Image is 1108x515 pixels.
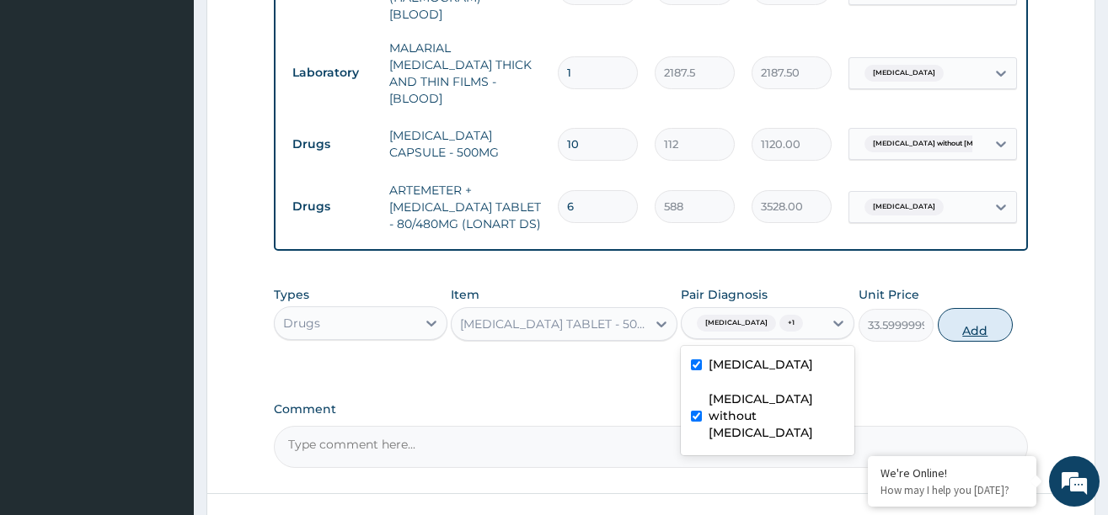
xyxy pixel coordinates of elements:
[460,316,648,332] div: [MEDICAL_DATA] TABLET - 500MG
[381,31,549,115] td: MALARIAL [MEDICAL_DATA] THICK AND THIN FILMS - [BLOOD]
[709,356,813,373] label: [MEDICAL_DATA]
[283,315,320,332] div: Drugs
[864,65,944,82] span: [MEDICAL_DATA]
[864,199,944,215] span: [MEDICAL_DATA]
[31,84,68,126] img: d_794563401_company_1708531726252_794563401
[381,119,549,169] td: [MEDICAL_DATA] CAPSULE - 500MG
[681,286,768,303] label: Pair Diagnosis
[284,129,381,160] td: Drugs
[88,94,283,116] div: Chat with us now
[451,286,479,303] label: Item
[274,402,1028,417] label: Comment
[859,286,919,303] label: Unit Price
[864,135,1035,152] span: [MEDICAL_DATA] without [MEDICAL_DATA]
[284,191,381,222] td: Drugs
[274,288,309,302] label: Types
[276,8,317,49] div: Minimize live chat window
[8,339,321,398] textarea: Type your message and hit 'Enter'
[881,483,1024,497] p: How may I help you today?
[709,390,844,441] label: [MEDICAL_DATA] without [MEDICAL_DATA]
[98,151,233,321] span: We're online!
[284,57,381,88] td: Laboratory
[938,308,1014,342] button: Add
[381,173,549,241] td: ARTEMETER + [MEDICAL_DATA] TABLET - 80/480MG (LONART DS)
[697,315,776,332] span: [MEDICAL_DATA]
[779,315,803,332] span: + 1
[881,465,1024,480] div: We're Online!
